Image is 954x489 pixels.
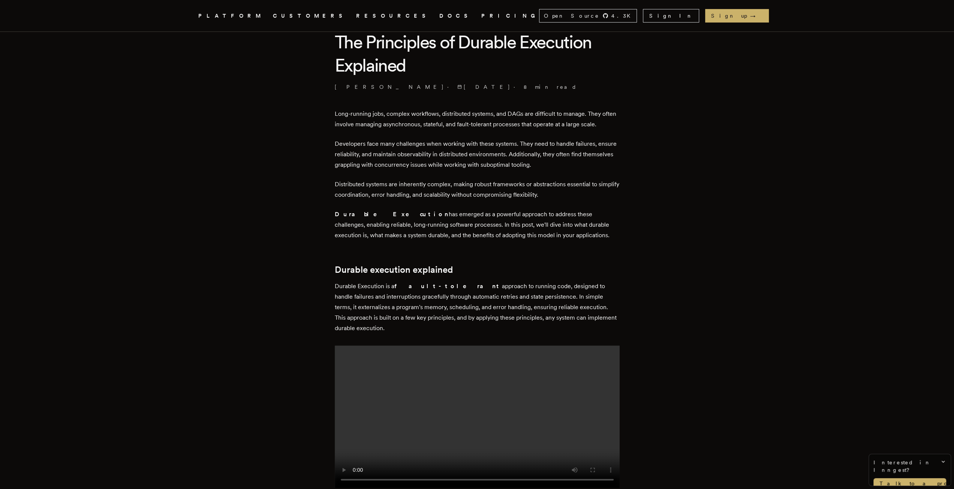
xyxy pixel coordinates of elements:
[544,12,599,19] span: Open Source
[524,83,577,91] span: 8 min read
[873,478,946,489] a: Talk to a product expert
[335,281,620,333] p: Durable Execution is a approach to running code, designed to handle failures and interruptions gr...
[335,179,620,200] p: Distributed systems are inherently complex, making robust frameworks or abstractions essential to...
[335,265,620,275] h2: Durable execution explained
[335,211,449,218] strong: Durable Execution
[457,83,511,91] span: [DATE]
[335,83,620,91] p: · ·
[481,11,539,21] a: PRICING
[198,11,264,21] button: PLATFORM
[394,283,502,290] strong: fault-tolerant
[643,9,699,22] a: Sign In
[335,209,620,241] p: has emerged as a powerful approach to address these challenges, enabling reliable, long-running s...
[356,11,430,21] button: RESOURCES
[335,139,620,170] p: Developers face many challenges when working with these systems. They need to handle failures, en...
[273,11,347,21] a: CUSTOMERS
[335,30,620,77] h1: The Principles of Durable Execution Explained
[750,12,763,19] span: →
[611,12,635,19] span: 4.3 K
[439,11,472,21] a: DOCS
[335,83,444,91] a: [PERSON_NAME]
[335,109,620,130] p: Long-running jobs, complex workflows, distributed systems, and DAGs are difficult to manage. They...
[873,459,946,474] span: Interested in Inngest?
[705,9,769,22] a: Sign up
